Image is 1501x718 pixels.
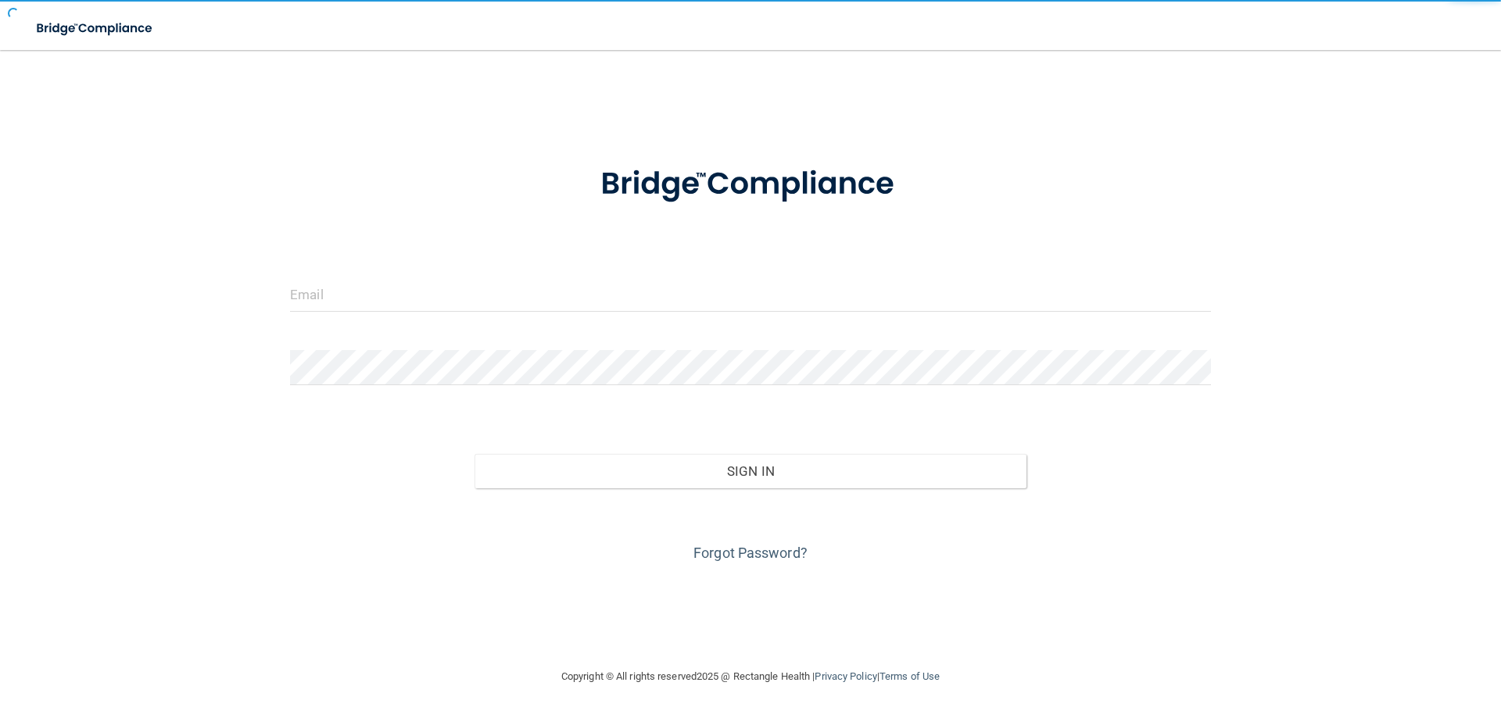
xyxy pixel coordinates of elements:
a: Terms of Use [879,670,940,682]
img: bridge_compliance_login_screen.278c3ca4.svg [568,144,933,225]
img: bridge_compliance_login_screen.278c3ca4.svg [23,13,167,45]
div: Copyright © All rights reserved 2025 @ Rectangle Health | | [465,652,1036,702]
input: Email [290,277,1211,312]
a: Privacy Policy [815,670,876,682]
button: Sign In [475,454,1027,488]
a: Forgot Password? [693,545,808,561]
